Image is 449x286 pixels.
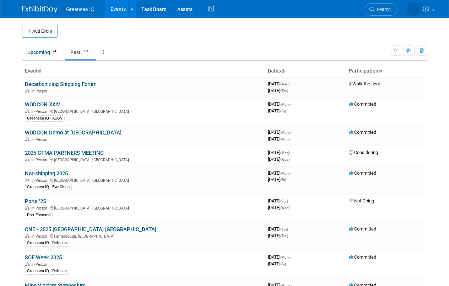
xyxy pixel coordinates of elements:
a: WODCON Demo at [GEOGRAPHIC_DATA] [25,129,121,136]
img: In-Person Event [25,137,29,141]
span: [DATE] [268,157,290,162]
span: [DATE] [268,101,292,107]
span: - [291,81,292,86]
a: Sort by Start Date [281,68,285,74]
th: Participation [346,65,427,77]
span: - [289,226,290,232]
a: CNE - 2025 [GEOGRAPHIC_DATA] [GEOGRAPHIC_DATA] [25,226,156,233]
img: In-Person Event [25,178,29,182]
img: Dawn D'Angelillo [407,2,420,16]
div: Greensea IQ - AUGV [25,115,65,122]
div: Port Focused [25,212,53,218]
span: In-Person [31,234,49,239]
div: Greensea IQ - Defense [25,240,69,246]
span: [DATE] [268,150,292,155]
div: [GEOGRAPHIC_DATA], [GEOGRAPHIC_DATA] [25,205,262,211]
span: [DATE] [268,170,292,176]
span: (Fri) [280,178,286,182]
span: In-Person [31,206,49,211]
span: In-Person [31,262,49,267]
span: (Tue) [280,227,288,231]
div: [GEOGRAPHIC_DATA], [GEOGRAPHIC_DATA] [25,157,262,162]
th: Dates [265,65,346,77]
span: In-Person [31,158,49,162]
span: Committed [349,254,376,260]
a: Decarbonizing Shipping Forum [25,81,97,88]
img: In-Person Event [25,109,29,113]
span: Greensea IQ [66,6,94,12]
span: (Wed) [280,158,290,161]
span: (Wed) [280,206,290,210]
th: Event [22,65,265,77]
div: Farnborough, [GEOGRAPHIC_DATA] [25,233,262,239]
span: [DATE] [268,136,290,142]
img: In-Person Event [25,234,29,238]
span: Committed [349,101,376,107]
span: In-Person [31,137,49,142]
span: - [291,129,292,135]
a: Search [365,3,397,16]
span: (Fri) [280,262,286,266]
a: 2025 CTMA PARTNERS MEETING [25,150,104,156]
span: Search [374,7,391,12]
span: [DATE] [268,205,290,210]
button: Add Event [22,25,58,38]
span: [DATE] [268,177,286,182]
span: [DATE] [268,233,288,238]
a: Nor-shipping 2025 [25,170,68,177]
span: (Sun) [280,199,288,203]
span: (Mon) [280,131,290,134]
span: [DATE] [268,108,286,113]
span: 111 [81,49,91,54]
span: [DATE] [268,226,290,232]
span: - [291,101,292,107]
span: - [291,150,292,155]
span: [DATE] [268,129,292,135]
span: (Wed) [280,82,290,86]
span: - [291,170,292,176]
span: [DATE] [268,254,292,260]
span: In-Person [31,178,49,183]
span: Not Going [349,198,374,203]
img: In-Person Event [25,158,29,161]
a: Sort by Event Name [38,68,41,74]
span: [DATE] [268,198,290,203]
span: (Fri) [280,109,286,113]
span: - [289,198,290,203]
div: Greensea IQ - Defense [25,268,69,274]
span: [DATE] [268,261,286,266]
div: [GEOGRAPHIC_DATA], [GEOGRAPHIC_DATA] [25,108,262,114]
span: (Mon) [280,255,290,259]
img: In-Person Event [25,206,29,210]
div: Greensea IQ - EverClean [25,184,72,190]
div: [GEOGRAPHIC_DATA], [GEOGRAPHIC_DATA] [25,177,262,183]
span: [DATE] [268,88,288,93]
img: In-Person Event [25,262,29,266]
span: (Mon) [280,171,290,175]
span: In-Person [31,109,49,114]
img: In-Person Event [25,89,29,92]
a: SOF Week 2025 [25,254,62,261]
span: - [291,254,292,260]
a: Ports '25 [25,198,46,205]
span: Committed [349,129,376,135]
a: WODCON XXIV [25,101,60,108]
span: (Thu) [280,234,288,238]
span: Committed [349,226,376,232]
span: 24 [50,49,58,54]
a: Past111 [65,46,96,59]
span: Committed [349,170,376,176]
span: Walk the floor [349,81,380,86]
span: [DATE] [268,81,292,86]
span: (Thu) [280,89,288,93]
a: Sort by Participation Type [378,68,382,74]
img: ExhibitDay [22,6,58,13]
span: Considering [349,150,378,155]
span: (Mon) [280,151,290,155]
span: (Mon) [280,102,290,106]
a: Upcoming24 [22,46,64,59]
span: (Mon) [280,137,290,141]
span: In-Person [31,89,49,94]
